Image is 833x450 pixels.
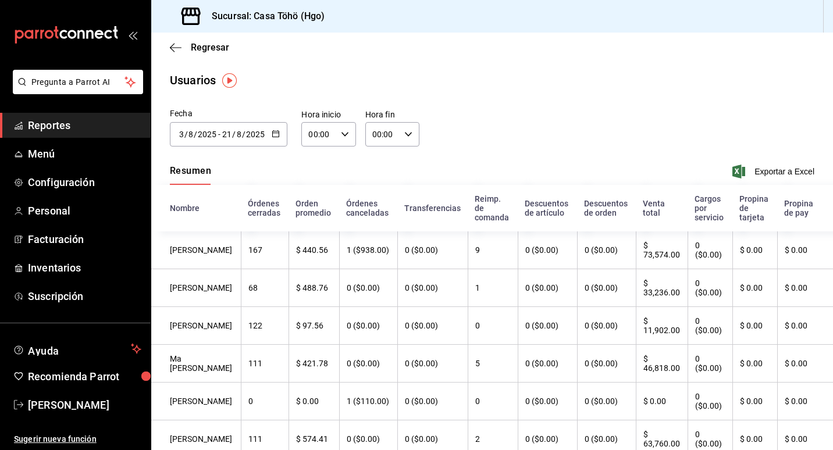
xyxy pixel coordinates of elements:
[468,231,518,269] th: 9
[735,165,814,178] button: Exportar a Excel
[202,9,325,23] h3: Sucursal: Casa Töhö (Hgo)
[636,231,687,269] th: $ 73,574.00
[28,174,141,190] span: Configuración
[339,269,397,307] th: 0 ($0.00)
[289,383,339,420] th: $ 0.00
[151,231,241,269] th: [PERSON_NAME]
[242,130,245,139] span: /
[194,130,197,139] span: /
[468,345,518,383] th: 5
[577,231,636,269] th: 0 ($0.00)
[289,269,339,307] th: $ 488.76
[151,383,241,420] th: [PERSON_NAME]
[732,307,777,345] th: $ 0.00
[518,231,577,269] th: 0 ($0.00)
[688,383,732,420] th: 0 ($0.00)
[777,383,833,420] th: $ 0.00
[28,342,126,356] span: Ayuda
[777,269,833,307] th: $ 0.00
[184,130,188,139] span: /
[577,269,636,307] th: 0 ($0.00)
[28,397,141,413] span: [PERSON_NAME]
[236,130,242,139] input: Month
[468,383,518,420] th: 0
[468,185,518,231] th: Reimp. de comanda
[688,307,732,345] th: 0 ($0.00)
[636,345,687,383] th: $ 46,818.00
[688,231,732,269] th: 0 ($0.00)
[518,185,577,231] th: Descuentos de artículo
[777,185,833,231] th: Propina de pay
[14,433,141,445] span: Sugerir nueva función
[289,307,339,345] th: $ 97.56
[191,42,229,53] span: Regresar
[397,231,468,269] th: 0 ($0.00)
[28,288,141,304] span: Suscripción
[339,345,397,383] th: 0 ($0.00)
[28,146,141,162] span: Menú
[339,231,397,269] th: 1 ($938.00)
[28,231,141,247] span: Facturación
[732,231,777,269] th: $ 0.00
[518,383,577,420] th: 0 ($0.00)
[468,307,518,345] th: 0
[688,269,732,307] th: 0 ($0.00)
[241,269,289,307] th: 68
[13,70,143,94] button: Pregunta a Parrot AI
[170,72,216,89] div: Usuarios
[128,30,137,40] button: open_drawer_menu
[732,269,777,307] th: $ 0.00
[339,185,397,231] th: Órdenes canceladas
[577,345,636,383] th: 0 ($0.00)
[241,345,289,383] th: 111
[688,185,732,231] th: Cargos por servicio
[289,231,339,269] th: $ 440.56
[170,42,229,53] button: Regresar
[636,185,687,231] th: Venta total
[241,307,289,345] th: 122
[636,383,687,420] th: $ 0.00
[170,165,211,185] button: Resumen
[245,130,265,139] input: Year
[28,203,141,219] span: Personal
[151,269,241,307] th: [PERSON_NAME]
[241,383,289,420] th: 0
[28,260,141,276] span: Inventarios
[397,269,468,307] th: 0 ($0.00)
[8,84,143,97] a: Pregunta a Parrot AI
[397,383,468,420] th: 0 ($0.00)
[732,383,777,420] th: $ 0.00
[170,165,211,185] div: navigation tabs
[339,307,397,345] th: 0 ($0.00)
[777,307,833,345] th: $ 0.00
[636,307,687,345] th: $ 11,902.00
[188,130,194,139] input: Month
[28,117,141,133] span: Reportes
[170,108,287,120] div: Fecha
[732,185,777,231] th: Propina de tarjeta
[732,345,777,383] th: $ 0.00
[397,185,468,231] th: Transferencias
[28,369,141,384] span: Recomienda Parrot
[365,110,419,119] label: Hora fin
[339,383,397,420] th: 1 ($110.00)
[777,345,833,383] th: $ 0.00
[518,307,577,345] th: 0 ($0.00)
[151,307,241,345] th: [PERSON_NAME]
[301,110,355,119] label: Hora inicio
[31,76,125,88] span: Pregunta a Parrot AI
[397,307,468,345] th: 0 ($0.00)
[222,73,237,88] img: Tooltip marker
[289,345,339,383] th: $ 421.78
[577,383,636,420] th: 0 ($0.00)
[232,130,236,139] span: /
[151,345,241,383] th: Ma [PERSON_NAME]
[289,185,339,231] th: Orden promedio
[688,345,732,383] th: 0 ($0.00)
[218,130,220,139] span: -
[636,269,687,307] th: $ 33,236.00
[468,269,518,307] th: 1
[777,231,833,269] th: $ 0.00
